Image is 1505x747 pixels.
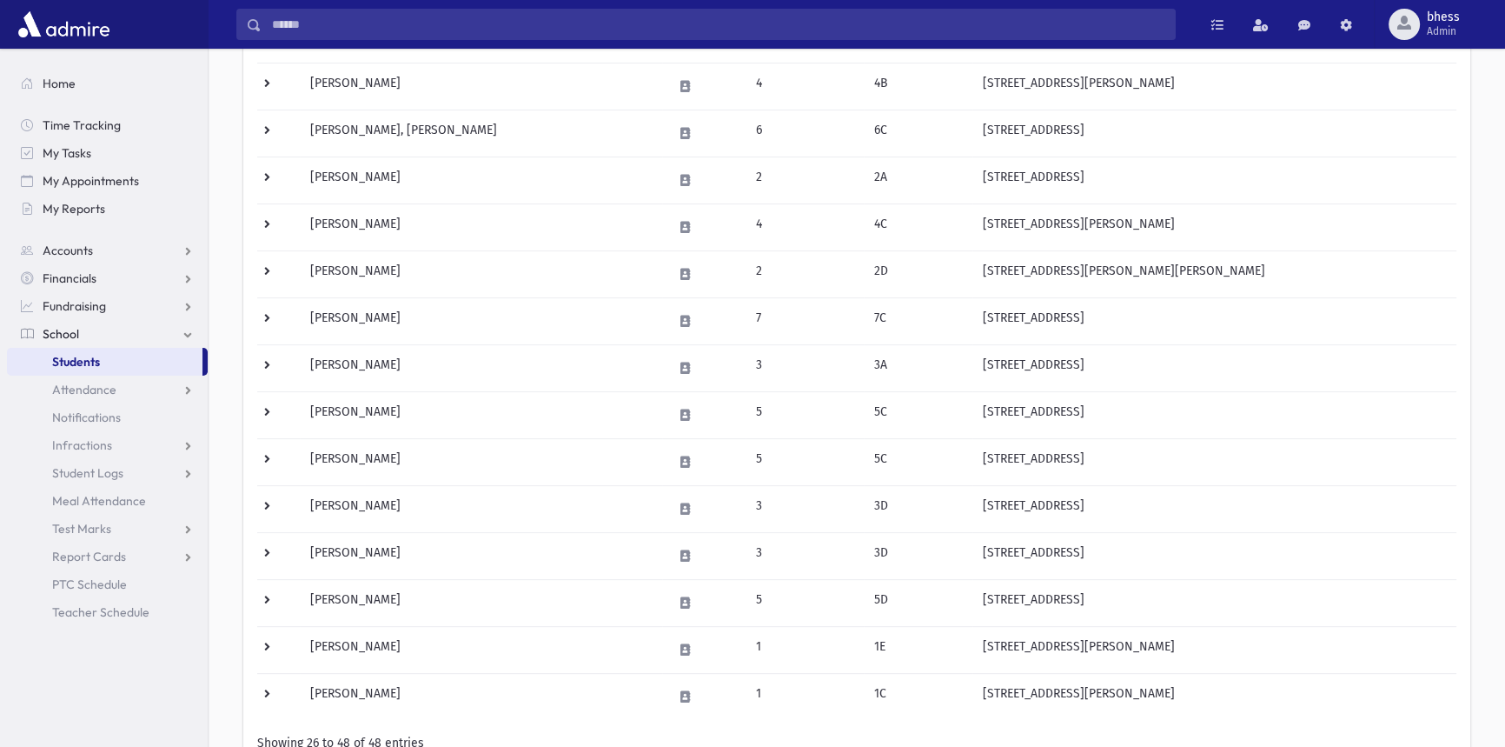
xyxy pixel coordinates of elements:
[864,203,972,250] td: 4C
[43,173,139,189] span: My Appointments
[746,626,864,673] td: 1
[972,485,1456,532] td: [STREET_ADDRESS]
[972,63,1456,110] td: [STREET_ADDRESS][PERSON_NAME]
[972,626,1456,673] td: [STREET_ADDRESS][PERSON_NAME]
[52,604,149,620] span: Teacher Schedule
[972,532,1456,579] td: [STREET_ADDRESS]
[7,167,208,195] a: My Appointments
[52,410,121,425] span: Notifications
[300,110,662,157] td: [PERSON_NAME], [PERSON_NAME]
[7,487,208,515] a: Meal Attendance
[300,250,662,297] td: [PERSON_NAME]
[300,63,662,110] td: [PERSON_NAME]
[43,270,96,286] span: Financials
[746,203,864,250] td: 4
[262,9,1175,40] input: Search
[7,570,208,598] a: PTC Schedule
[864,532,972,579] td: 3D
[746,344,864,391] td: 3
[7,348,202,376] a: Students
[7,111,208,139] a: Time Tracking
[1427,10,1460,24] span: bhess
[864,579,972,626] td: 5D
[7,237,208,264] a: Accounts
[52,382,116,397] span: Attendance
[972,110,1456,157] td: [STREET_ADDRESS]
[7,543,208,570] a: Report Cards
[43,76,76,91] span: Home
[746,579,864,626] td: 5
[7,195,208,223] a: My Reports
[300,203,662,250] td: [PERSON_NAME]
[864,110,972,157] td: 6C
[864,63,972,110] td: 4B
[864,485,972,532] td: 3D
[864,626,972,673] td: 1E
[746,673,864,720] td: 1
[300,438,662,485] td: [PERSON_NAME]
[972,579,1456,626] td: [STREET_ADDRESS]
[7,376,208,404] a: Attendance
[864,673,972,720] td: 1C
[7,431,208,459] a: Infractions
[972,673,1456,720] td: [STREET_ADDRESS][PERSON_NAME]
[7,70,208,97] a: Home
[972,344,1456,391] td: [STREET_ADDRESS]
[43,145,91,161] span: My Tasks
[864,438,972,485] td: 5C
[972,391,1456,438] td: [STREET_ADDRESS]
[300,157,662,203] td: [PERSON_NAME]
[746,532,864,579] td: 3
[43,326,79,342] span: School
[972,157,1456,203] td: [STREET_ADDRESS]
[52,437,112,453] span: Infractions
[746,250,864,297] td: 2
[52,493,146,509] span: Meal Attendance
[300,673,662,720] td: [PERSON_NAME]
[746,297,864,344] td: 7
[7,598,208,626] a: Teacher Schedule
[300,344,662,391] td: [PERSON_NAME]
[7,292,208,320] a: Fundraising
[864,391,972,438] td: 5C
[864,157,972,203] td: 2A
[300,579,662,626] td: [PERSON_NAME]
[300,626,662,673] td: [PERSON_NAME]
[52,577,127,592] span: PTC Schedule
[43,201,105,217] span: My Reports
[972,438,1456,485] td: [STREET_ADDRESS]
[746,485,864,532] td: 3
[300,532,662,579] td: [PERSON_NAME]
[300,485,662,532] td: [PERSON_NAME]
[14,7,114,42] img: AdmirePro
[746,63,864,110] td: 4
[43,298,106,314] span: Fundraising
[746,391,864,438] td: 5
[300,297,662,344] td: [PERSON_NAME]
[52,521,111,537] span: Test Marks
[7,459,208,487] a: Student Logs
[7,264,208,292] a: Financials
[972,203,1456,250] td: [STREET_ADDRESS][PERSON_NAME]
[746,438,864,485] td: 5
[972,250,1456,297] td: [STREET_ADDRESS][PERSON_NAME][PERSON_NAME]
[52,465,123,481] span: Student Logs
[7,515,208,543] a: Test Marks
[7,320,208,348] a: School
[972,297,1456,344] td: [STREET_ADDRESS]
[300,391,662,438] td: [PERSON_NAME]
[746,157,864,203] td: 2
[864,250,972,297] td: 2D
[52,354,100,370] span: Students
[746,110,864,157] td: 6
[43,243,93,258] span: Accounts
[7,139,208,167] a: My Tasks
[52,549,126,564] span: Report Cards
[1427,24,1460,38] span: Admin
[43,117,121,133] span: Time Tracking
[864,297,972,344] td: 7C
[7,404,208,431] a: Notifications
[864,344,972,391] td: 3A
